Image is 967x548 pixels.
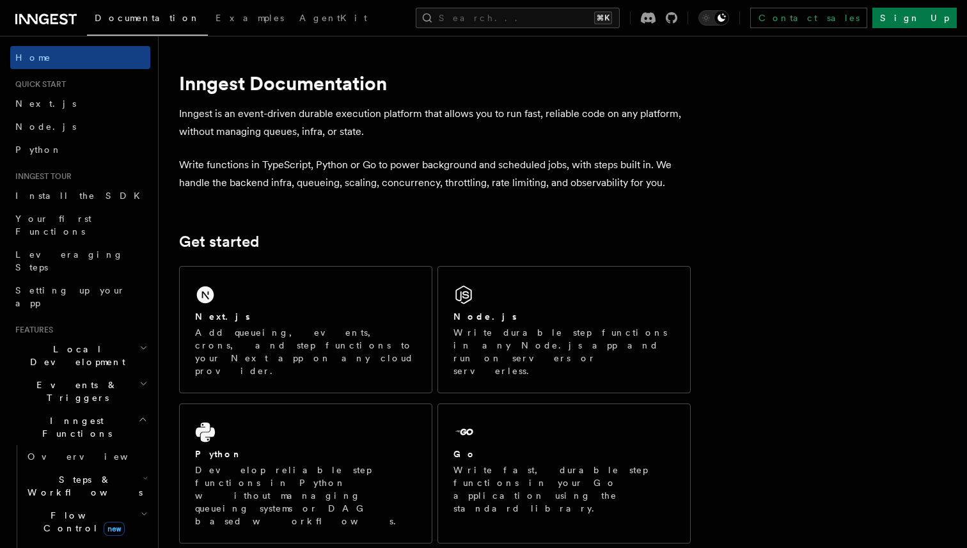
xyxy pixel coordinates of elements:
p: Develop reliable step functions in Python without managing queueing systems or DAG based workflows. [195,464,416,528]
a: PythonDevelop reliable step functions in Python without managing queueing systems or DAG based wo... [179,403,432,544]
span: Features [10,325,53,335]
a: Next.jsAdd queueing, events, crons, and step functions to your Next app on any cloud provider. [179,266,432,393]
a: AgentKit [292,4,375,35]
p: Write functions in TypeScript, Python or Go to power background and scheduled jobs, with steps bu... [179,156,691,192]
h2: Go [453,448,476,460]
a: Leveraging Steps [10,243,150,279]
h2: Python [195,448,242,460]
a: Examples [208,4,292,35]
span: AgentKit [299,13,367,23]
span: Inngest Functions [10,414,138,440]
kbd: ⌘K [594,12,612,24]
a: Install the SDK [10,184,150,207]
a: Sign Up [872,8,957,28]
a: Your first Functions [10,207,150,243]
span: Install the SDK [15,191,148,201]
a: Documentation [87,4,208,36]
p: Write fast, durable step functions in your Go application using the standard library. [453,464,675,515]
h2: Node.js [453,310,517,323]
span: Your first Functions [15,214,91,237]
button: Events & Triggers [10,373,150,409]
button: Inngest Functions [10,409,150,445]
span: Overview [28,451,159,462]
a: Setting up your app [10,279,150,315]
span: Quick start [10,79,66,90]
button: Flow Controlnew [22,504,150,540]
a: Overview [22,445,150,468]
span: Steps & Workflows [22,473,143,499]
a: Next.js [10,92,150,115]
a: Home [10,46,150,69]
h1: Inngest Documentation [179,72,691,95]
p: Write durable step functions in any Node.js app and run on servers or serverless. [453,326,675,377]
a: Python [10,138,150,161]
a: Contact sales [750,8,867,28]
a: Node.js [10,115,150,138]
span: Setting up your app [15,285,125,308]
span: Node.js [15,121,76,132]
button: Search...⌘K [416,8,620,28]
span: Documentation [95,13,200,23]
span: Events & Triggers [10,379,139,404]
span: Next.js [15,98,76,109]
p: Inngest is an event-driven durable execution platform that allows you to run fast, reliable code ... [179,105,691,141]
span: Home [15,51,51,64]
span: Local Development [10,343,139,368]
a: Get started [179,233,259,251]
h2: Next.js [195,310,250,323]
button: Steps & Workflows [22,468,150,504]
span: Examples [216,13,284,23]
span: Inngest tour [10,171,72,182]
a: GoWrite fast, durable step functions in your Go application using the standard library. [437,403,691,544]
a: Node.jsWrite durable step functions in any Node.js app and run on servers or serverless. [437,266,691,393]
p: Add queueing, events, crons, and step functions to your Next app on any cloud provider. [195,326,416,377]
span: Python [15,145,62,155]
span: new [104,522,125,536]
span: Flow Control [22,509,141,535]
button: Toggle dark mode [698,10,729,26]
button: Local Development [10,338,150,373]
span: Leveraging Steps [15,249,123,272]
